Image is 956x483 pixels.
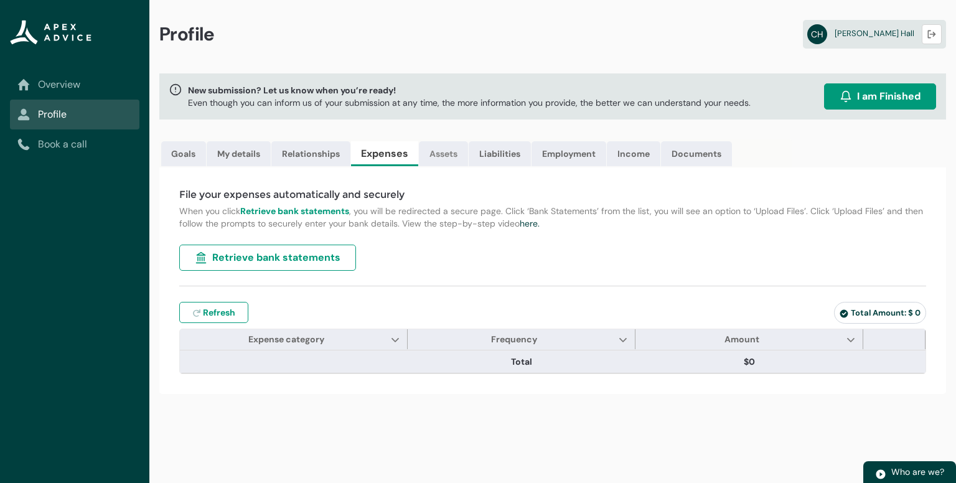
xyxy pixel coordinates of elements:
strong: Retrieve bank statements [240,205,349,217]
span: New submission? Let us know when you’re ready! [188,84,751,96]
a: Expenses [351,141,418,166]
span: Refresh [203,306,235,319]
span: Total Amount: $ 0 [840,307,921,318]
lightning-base-formatted-text: Total [511,356,532,367]
img: play.svg [875,469,886,480]
a: Documents [661,141,732,166]
a: Profile [17,107,132,122]
span: Retrieve bank statements [212,250,340,265]
nav: Sub page [10,70,139,159]
a: CH[PERSON_NAME] Hall [803,20,946,49]
a: Goals [161,141,206,166]
a: Employment [532,141,606,166]
a: Relationships [271,141,350,166]
a: My details [207,141,271,166]
p: Even though you can inform us of your submission at any time, the more information you provide, t... [188,96,751,109]
h4: File your expenses automatically and securely [179,187,926,202]
span: I am Finished [857,89,921,104]
img: Apex Advice Group [10,20,91,45]
span: Profile [159,22,215,46]
a: Book a call [17,137,132,152]
span: Who are we? [891,466,944,477]
button: I am Finished [824,83,936,110]
button: Refresh [179,302,248,323]
img: alarm.svg [840,90,852,103]
a: here. [520,218,540,229]
a: Assets [419,141,468,166]
a: Income [607,141,660,166]
lightning-formatted-number: $0 [744,356,755,367]
span: [PERSON_NAME] Hall [835,28,914,39]
a: Liabilities [469,141,531,166]
abbr: CH [807,24,827,44]
img: landmark.svg [195,251,207,264]
lightning-badge: Total Amount [834,302,926,324]
a: Overview [17,77,132,92]
button: Logout [922,24,942,44]
button: Retrieve bank statements [179,245,356,271]
p: When you click , you will be redirected a secure page. Click ‘Bank Statements’ from the list, you... [179,205,926,230]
